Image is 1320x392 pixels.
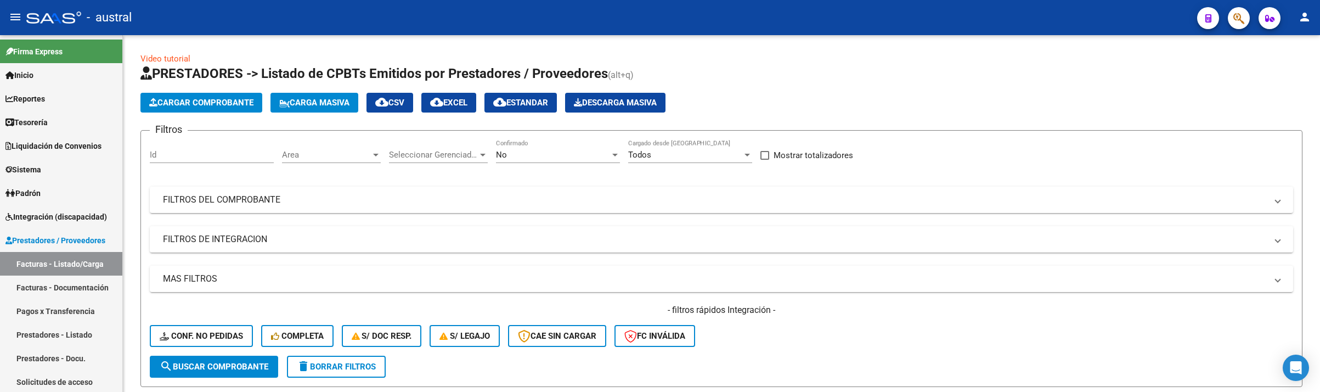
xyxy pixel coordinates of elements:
[279,98,349,108] span: Carga Masiva
[261,325,334,347] button: Completa
[421,93,476,113] button: EXCEL
[160,331,243,341] span: Conf. no pedidas
[140,93,262,113] button: Cargar Comprobante
[1298,10,1311,24] mat-icon: person
[149,98,253,108] span: Cargar Comprobante
[5,234,105,247] span: Prestadores / Proveedores
[774,149,853,162] span: Mostrar totalizadores
[5,69,33,81] span: Inicio
[87,5,132,30] span: - austral
[163,233,1267,245] mat-panel-title: FILTROS DE INTEGRACION
[271,331,324,341] span: Completa
[163,194,1267,206] mat-panel-title: FILTROS DEL COMPROBANTE
[160,360,173,373] mat-icon: search
[574,98,657,108] span: Descarga Masiva
[493,96,506,109] mat-icon: cloud_download
[5,46,63,58] span: Firma Express
[282,150,371,160] span: Area
[150,325,253,347] button: Conf. no pedidas
[628,150,651,160] span: Todos
[439,331,490,341] span: S/ legajo
[150,304,1293,316] h4: - filtros rápidos Integración -
[375,98,404,108] span: CSV
[5,140,101,152] span: Liquidación de Convenios
[270,93,358,113] button: Carga Masiva
[287,356,386,378] button: Borrar Filtros
[5,93,45,105] span: Reportes
[608,70,634,80] span: (alt+q)
[352,331,412,341] span: S/ Doc Resp.
[297,360,310,373] mat-icon: delete
[160,362,268,372] span: Buscar Comprobante
[518,331,596,341] span: CAE SIN CARGAR
[430,98,467,108] span: EXCEL
[366,93,413,113] button: CSV
[484,93,557,113] button: Estandar
[430,325,500,347] button: S/ legajo
[389,150,478,160] span: Seleccionar Gerenciador
[297,362,376,372] span: Borrar Filtros
[140,66,608,81] span: PRESTADORES -> Listado de CPBTs Emitidos por Prestadores / Proveedores
[565,93,665,113] app-download-masive: Descarga masiva de comprobantes (adjuntos)
[624,331,685,341] span: FC Inválida
[1283,355,1309,381] div: Open Intercom Messenger
[496,150,507,160] span: No
[342,325,422,347] button: S/ Doc Resp.
[150,356,278,378] button: Buscar Comprobante
[5,164,41,176] span: Sistema
[565,93,665,113] button: Descarga Masiva
[614,325,695,347] button: FC Inválida
[150,266,1293,292] mat-expansion-panel-header: MAS FILTROS
[493,98,548,108] span: Estandar
[150,226,1293,253] mat-expansion-panel-header: FILTROS DE INTEGRACION
[150,122,188,137] h3: Filtros
[5,187,41,199] span: Padrón
[375,96,388,109] mat-icon: cloud_download
[5,116,48,128] span: Tesorería
[508,325,606,347] button: CAE SIN CARGAR
[150,187,1293,213] mat-expansion-panel-header: FILTROS DEL COMPROBANTE
[9,10,22,24] mat-icon: menu
[5,211,107,223] span: Integración (discapacidad)
[430,96,443,109] mat-icon: cloud_download
[140,54,190,64] a: Video tutorial
[163,273,1267,285] mat-panel-title: MAS FILTROS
